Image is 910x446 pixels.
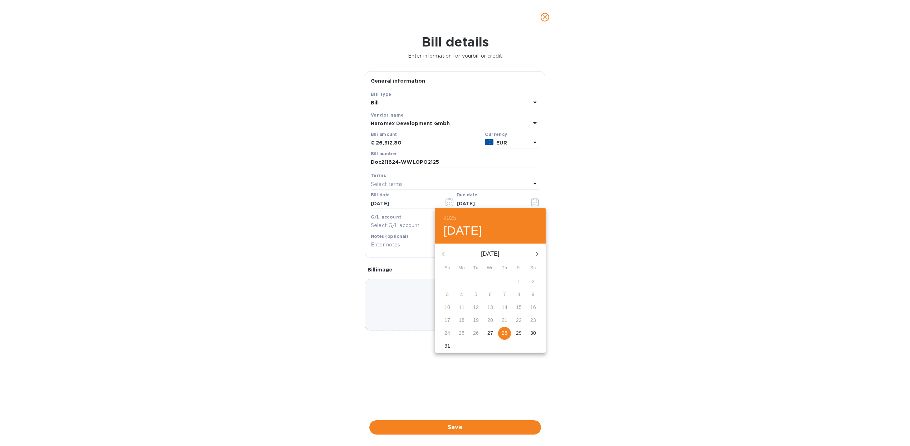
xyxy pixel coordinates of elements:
span: Sa [527,265,540,272]
p: [DATE] [452,250,528,258]
button: 2025 [443,213,456,223]
span: We [484,265,497,272]
span: Mo [455,265,468,272]
button: 30 [527,327,540,340]
button: [DATE] [443,223,482,238]
span: Su [441,265,454,272]
button: 28 [498,327,511,340]
button: 29 [512,327,525,340]
p: 29 [516,329,522,337]
span: Th [498,265,511,272]
button: 27 [484,327,497,340]
p: 31 [444,342,450,349]
span: Fr [512,265,525,272]
p: 30 [530,329,536,337]
p: 27 [487,329,493,337]
span: Tu [469,265,482,272]
p: 28 [502,329,507,337]
button: 31 [441,340,454,353]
